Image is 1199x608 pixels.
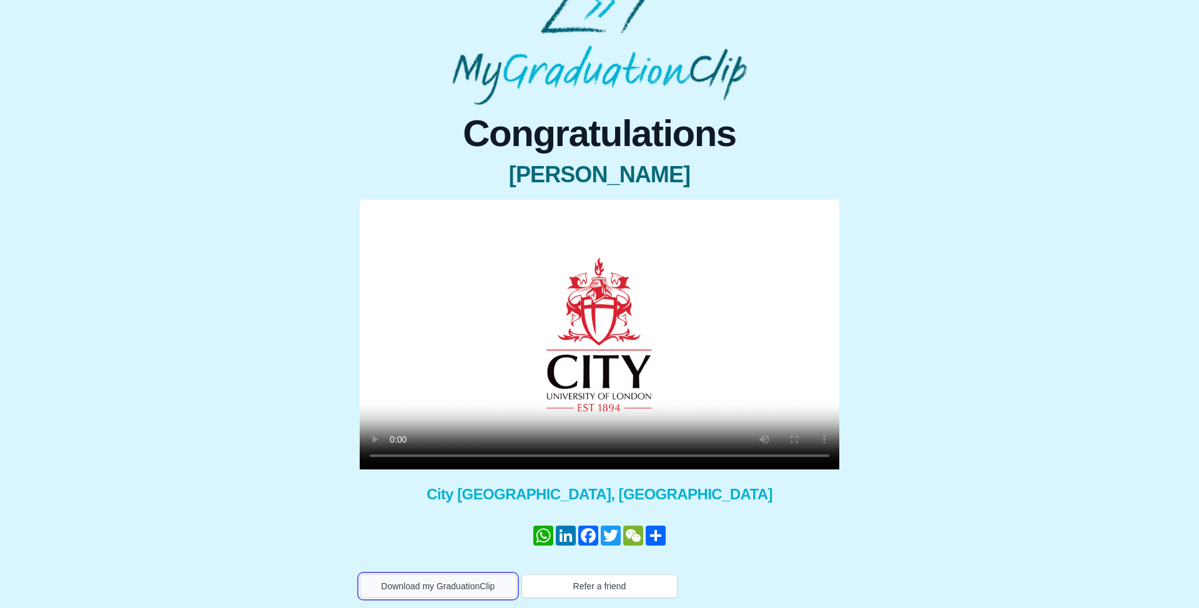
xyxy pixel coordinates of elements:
a: WhatsApp [532,526,555,546]
span: [PERSON_NAME] [360,162,839,187]
button: Refer a friend [521,574,678,598]
span: Congratulations [360,115,839,152]
a: Facebook [577,526,599,546]
a: WeChat [622,526,644,546]
button: Download my GraduationClip [360,574,516,598]
a: Share [644,526,667,546]
span: City [GEOGRAPHIC_DATA], [GEOGRAPHIC_DATA] [360,484,839,504]
a: LinkedIn [555,526,577,546]
a: Twitter [599,526,622,546]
